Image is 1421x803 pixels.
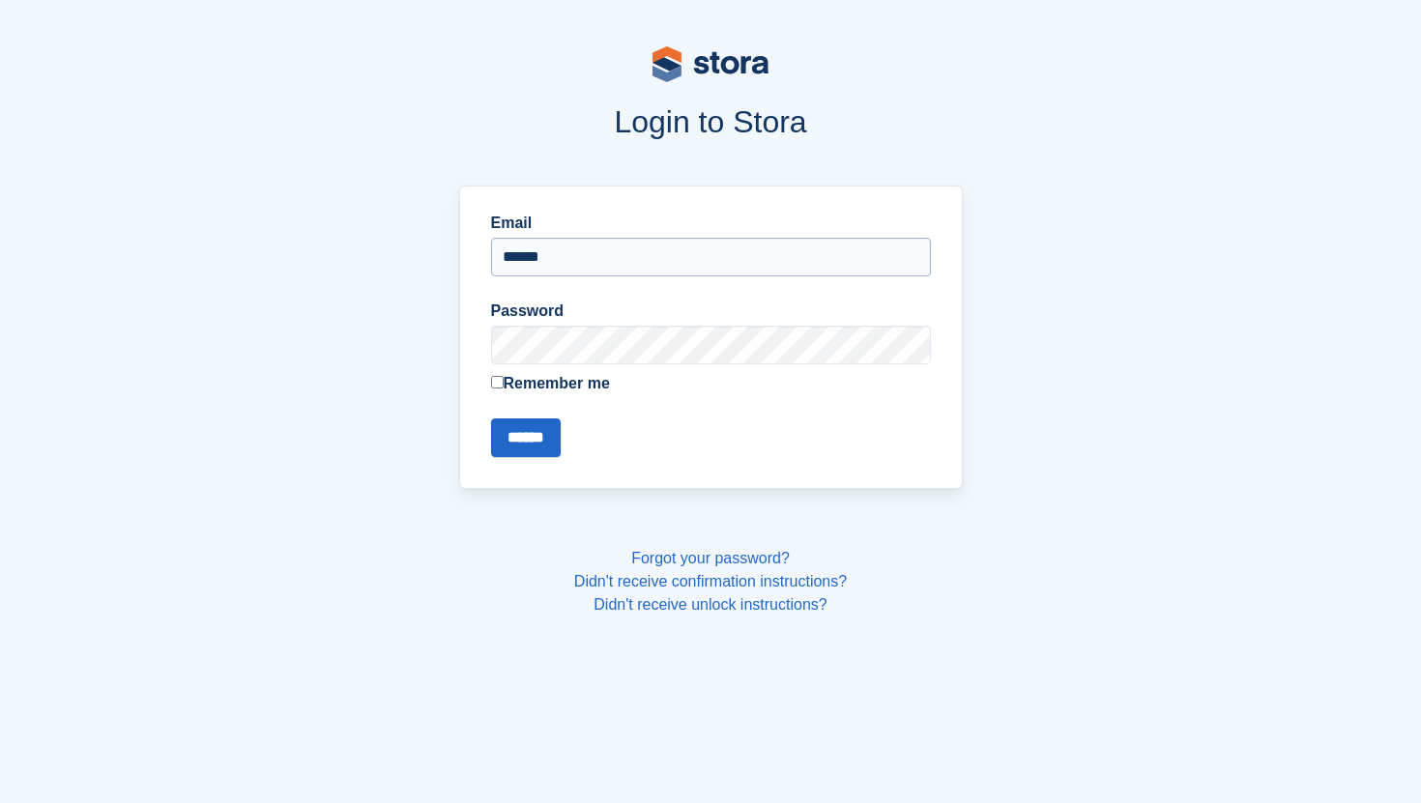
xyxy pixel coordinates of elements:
[491,372,931,395] label: Remember me
[594,596,826,613] a: Didn't receive unlock instructions?
[574,573,847,589] a: Didn't receive confirmation instructions?
[491,300,931,323] label: Password
[491,212,931,235] label: Email
[652,46,768,82] img: stora-logo-53a41332b3708ae10de48c4981b4e9114cc0af31d8433b30ea865607fb682f29.svg
[631,550,790,566] a: Forgot your password?
[491,376,504,388] input: Remember me
[90,104,1331,139] h1: Login to Stora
